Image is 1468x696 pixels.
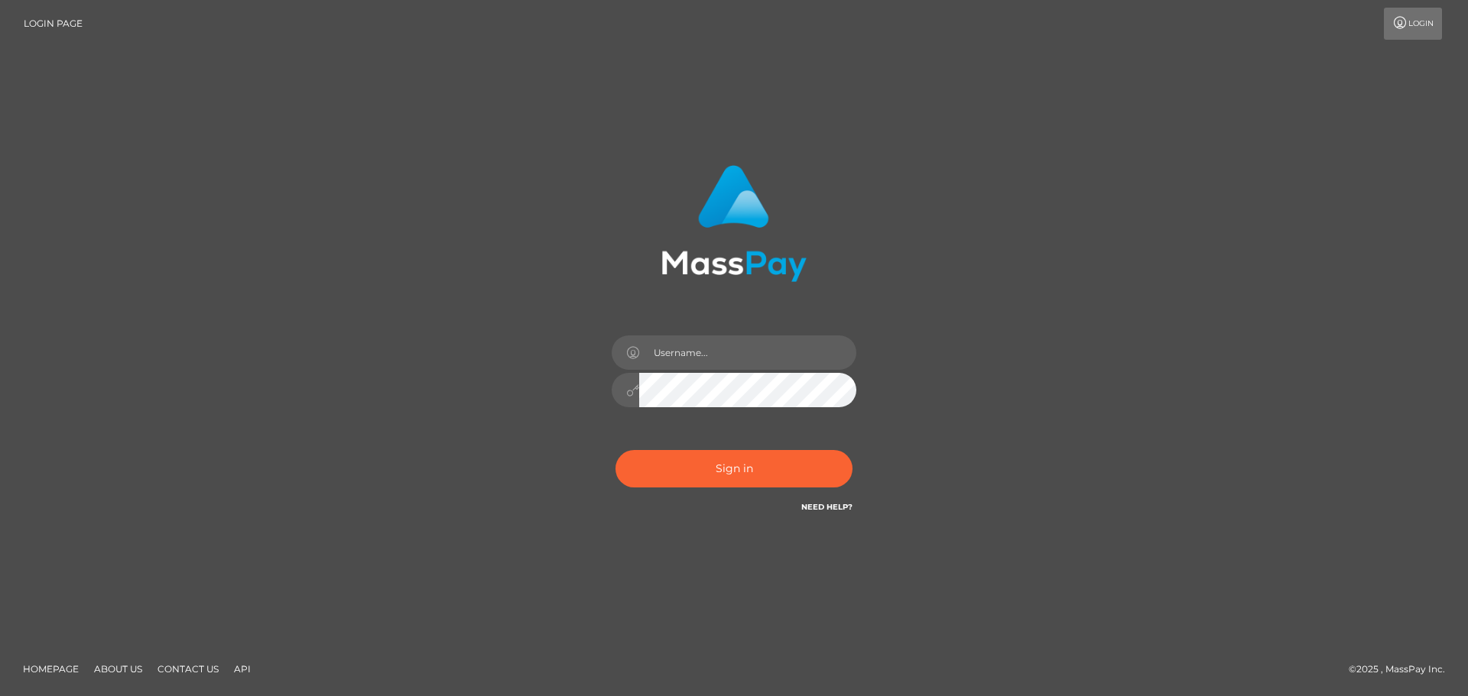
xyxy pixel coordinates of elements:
a: API [228,657,257,681]
div: © 2025 , MassPay Inc. [1349,661,1457,678]
a: About Us [88,657,148,681]
button: Sign in [615,450,853,487]
img: MassPay Login [661,165,807,282]
a: Login Page [24,8,83,40]
a: Contact Us [151,657,225,681]
input: Username... [639,335,856,370]
a: Homepage [17,657,85,681]
a: Need Help? [801,502,853,512]
a: Login [1384,8,1442,40]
